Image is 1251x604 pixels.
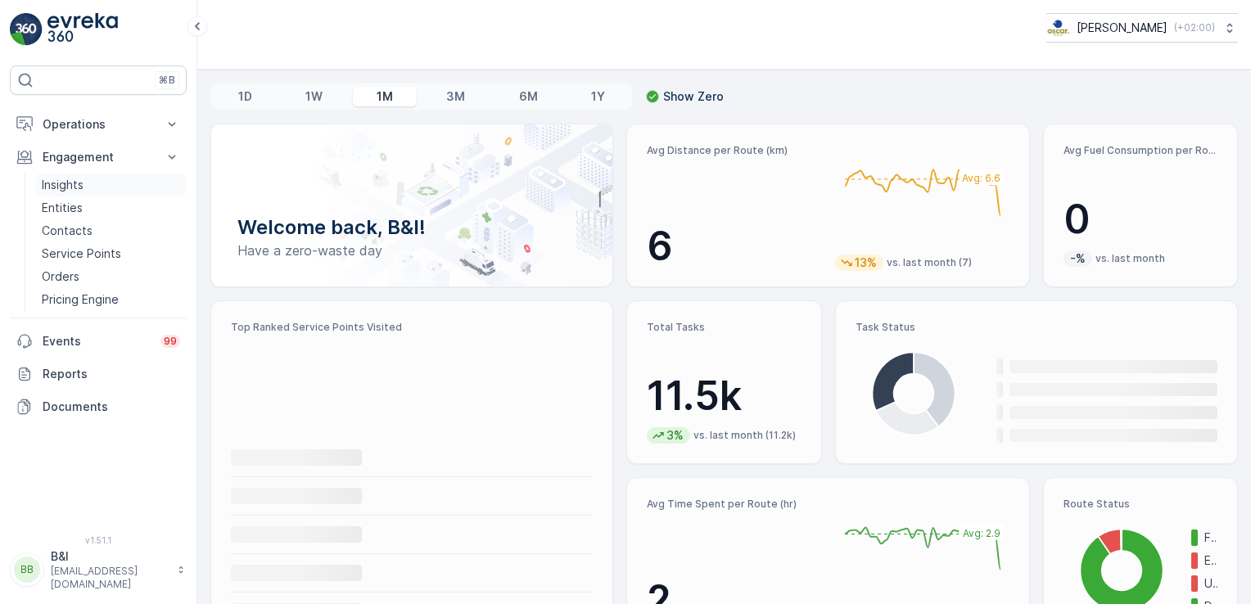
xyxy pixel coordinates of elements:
p: 1D [238,88,252,105]
div: BB [14,557,40,583]
p: Top Ranked Service Points Visited [231,321,593,334]
p: ( +02:00 ) [1174,21,1215,34]
p: Have a zero-waste day [237,241,586,260]
p: Total Tasks [647,321,801,334]
button: Operations [10,108,187,141]
p: Orders [42,268,79,285]
p: Insights [42,177,84,193]
span: v 1.51.1 [10,535,187,545]
button: Engagement [10,141,187,174]
a: Orders [35,265,187,288]
p: Service Points [42,246,121,262]
p: Route Status [1064,498,1217,511]
p: 1Y [591,88,605,105]
p: Entities [42,200,83,216]
p: 11.5k [647,372,801,421]
p: Finished [1204,530,1217,546]
p: 1W [305,88,323,105]
p: 13% [853,255,878,271]
img: basis-logo_rgb2x.png [1046,19,1070,37]
a: Documents [10,390,187,423]
p: Avg Distance per Route (km) [647,144,821,157]
p: Avg Fuel Consumption per Route (lt) [1064,144,1217,157]
p: Undispatched [1204,575,1217,592]
img: logo_light-DOdMpM7g.png [47,13,118,46]
a: Entities [35,196,187,219]
p: 0 [1064,195,1217,244]
a: Reports [10,358,187,390]
p: vs. last month (7) [887,256,972,269]
button: BBB&I[EMAIL_ADDRESS][DOMAIN_NAME] [10,548,187,591]
p: Operations [43,116,154,133]
p: B&I [51,548,169,565]
p: [EMAIL_ADDRESS][DOMAIN_NAME] [51,565,169,591]
p: 6 [647,222,821,271]
p: Avg Time Spent per Route (hr) [647,498,821,511]
p: Pricing Engine [42,291,119,308]
p: -% [1068,250,1087,267]
p: [PERSON_NAME] [1077,20,1167,36]
a: Contacts [35,219,187,242]
a: Pricing Engine [35,288,187,311]
p: vs. last month (11.2k) [693,429,796,442]
p: Show Zero [663,88,724,105]
p: 3% [665,427,685,444]
p: vs. last month [1095,252,1165,265]
p: Expired [1204,552,1217,569]
a: Events99 [10,325,187,358]
p: Documents [43,399,180,415]
p: 99 [164,335,177,348]
p: ⌘B [159,74,175,87]
a: Service Points [35,242,187,265]
img: logo [10,13,43,46]
p: Engagement [43,149,154,165]
p: Events [43,333,151,349]
p: 6M [519,88,538,105]
p: Welcome back, B&I! [237,214,586,241]
p: Reports [43,366,180,382]
p: Contacts [42,223,93,239]
a: Insights [35,174,187,196]
p: 3M [446,88,465,105]
p: 1M [377,88,393,105]
button: [PERSON_NAME](+02:00) [1046,13,1238,43]
p: Task Status [856,321,1217,334]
